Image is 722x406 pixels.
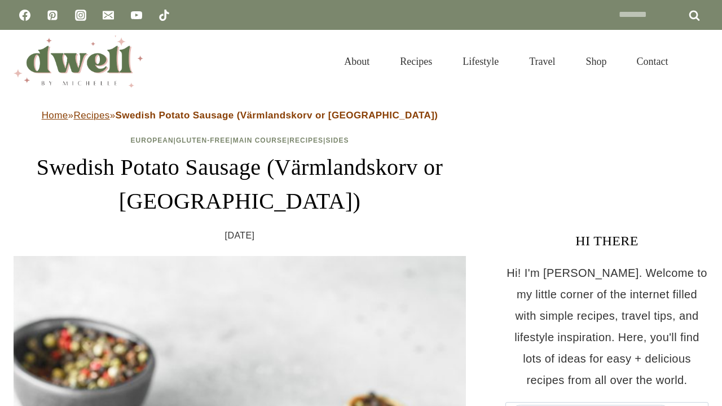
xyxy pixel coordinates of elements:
a: Email [97,4,120,27]
span: | | | | [131,136,349,144]
a: Shop [570,42,622,81]
p: Hi! I'm [PERSON_NAME]. Welcome to my little corner of the internet filled with simple recipes, tr... [505,262,708,391]
a: Recipes [73,110,109,121]
button: View Search Form [689,52,708,71]
a: Main Course [233,136,287,144]
a: Instagram [69,4,92,27]
img: DWELL by michelle [14,36,143,87]
a: Contact [622,42,684,81]
nav: Primary Navigation [329,42,684,81]
a: Travel [514,42,570,81]
h3: HI THERE [505,231,708,251]
time: [DATE] [225,227,255,244]
a: Recipes [289,136,323,144]
a: European [131,136,174,144]
a: Facebook [14,4,36,27]
a: About [329,42,385,81]
a: Pinterest [41,4,64,27]
h1: Swedish Potato Sausage (Värmlandskorv or [GEOGRAPHIC_DATA]) [14,151,466,218]
a: Sides [325,136,349,144]
a: YouTube [125,4,148,27]
a: TikTok [153,4,175,27]
a: Gluten-Free [176,136,230,144]
span: » » [42,110,438,121]
a: Recipes [385,42,447,81]
a: Lifestyle [447,42,514,81]
strong: Swedish Potato Sausage (Värmlandskorv or [GEOGRAPHIC_DATA]) [116,110,438,121]
a: Home [42,110,68,121]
